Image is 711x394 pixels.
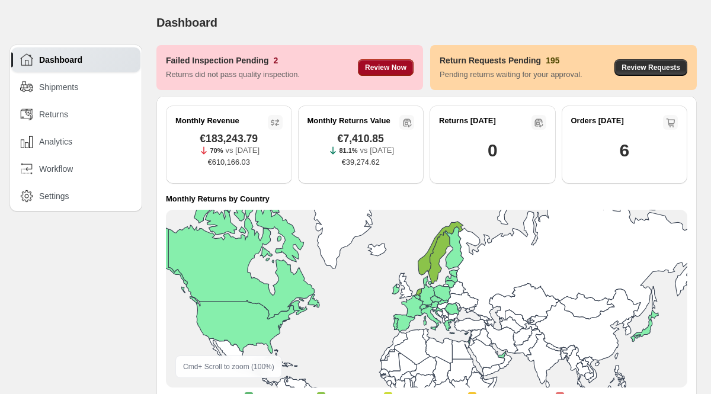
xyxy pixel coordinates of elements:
span: Settings [39,190,69,202]
h1: 6 [620,139,629,162]
span: Dashboard [39,54,82,66]
div: Cmd + Scroll to zoom ( 100 %) [175,355,282,378]
h4: Monthly Returns by Country [166,193,270,205]
p: vs [DATE] [225,145,260,156]
h2: Monthly Returns Value [308,115,390,127]
p: vs [DATE] [360,145,395,156]
h2: Returns [DATE] [439,115,496,127]
span: 70% [210,147,223,154]
span: 81.1% [339,147,357,154]
span: €183,243.79 [200,133,258,145]
span: Analytics [39,136,72,148]
button: Review Requests [614,59,687,76]
span: Returns [39,108,68,120]
h2: Monthly Revenue [175,115,239,127]
h3: 2 [273,55,278,66]
h3: 195 [546,55,559,66]
span: Review Requests [622,63,680,72]
span: Shipments [39,81,78,93]
h2: Orders [DATE] [571,115,624,127]
p: Returns did not pass quality inspection. [166,69,300,81]
span: Workflow [39,163,73,175]
h3: Return Requests Pending [440,55,541,66]
h3: Failed Inspection Pending [166,55,268,66]
span: €39,274.62 [342,156,380,168]
button: Review Now [358,59,414,76]
span: Review Now [365,63,406,72]
span: €7,410.85 [338,133,384,145]
h1: 0 [488,139,497,162]
span: Dashboard [156,16,217,29]
span: €610,166.03 [208,156,250,168]
p: Pending returns waiting for your approval. [440,69,582,81]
